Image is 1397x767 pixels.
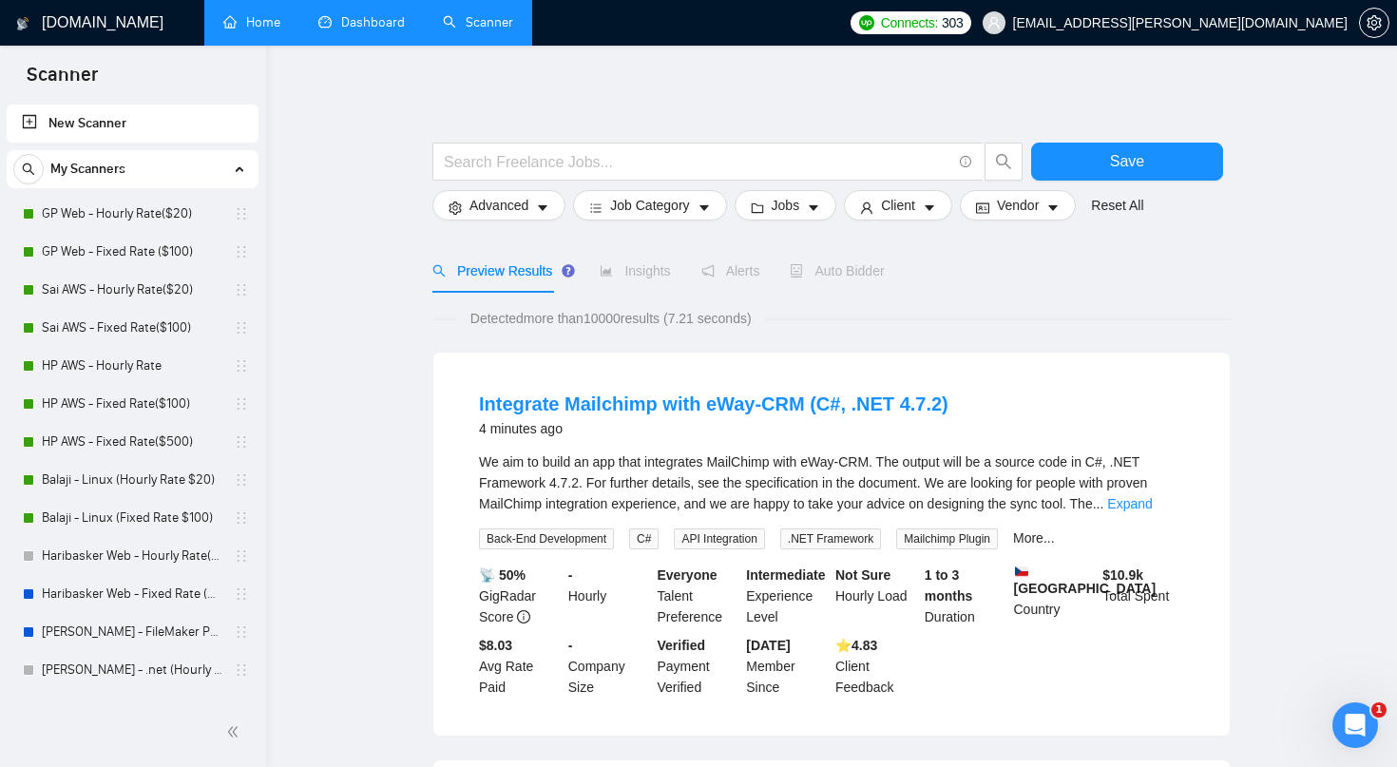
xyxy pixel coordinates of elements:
[658,567,718,583] b: Everyone
[807,201,820,215] span: caret-down
[751,201,764,215] span: folder
[444,150,951,174] input: Search Freelance Jobs...
[42,271,222,309] a: Sai AWS - Hourly Rate($20)
[921,565,1010,627] div: Duration
[42,423,222,461] a: HP AWS - Fixed Rate($500)
[479,528,614,549] span: Back-End Development
[565,565,654,627] div: Hourly
[234,358,249,374] span: holder
[16,9,29,39] img: logo
[780,528,881,549] span: .NET Framework
[234,206,249,221] span: holder
[560,262,577,279] div: Tooltip anchor
[42,385,222,423] a: HP AWS - Fixed Rate($100)
[658,638,706,653] b: Verified
[234,244,249,259] span: holder
[790,264,803,278] span: robot
[1371,702,1387,718] span: 1
[859,15,874,30] img: upwork-logo.png
[517,610,530,623] span: info-circle
[432,264,446,278] span: search
[698,201,711,215] span: caret-down
[1110,149,1144,173] span: Save
[479,638,512,653] b: $8.03
[1107,496,1152,511] a: Expand
[479,417,948,440] div: 4 minutes ago
[1093,496,1104,511] span: ...
[42,309,222,347] a: Sai AWS - Fixed Rate($100)
[735,190,837,221] button: folderJobscaret-down
[742,635,832,698] div: Member Since
[1046,201,1060,215] span: caret-down
[674,528,764,549] span: API Integration
[896,528,998,549] span: Mailchimp Plugin
[746,567,825,583] b: Intermediate
[469,195,528,216] span: Advanced
[654,565,743,627] div: Talent Preference
[13,154,44,184] button: search
[1010,565,1100,627] div: Country
[50,150,125,188] span: My Scanners
[573,190,726,221] button: barsJob Categorycaret-down
[234,548,249,564] span: holder
[629,528,659,549] span: C#
[432,263,569,278] span: Preview Results
[600,263,670,278] span: Insights
[1091,195,1143,216] a: Reset All
[1359,8,1389,38] button: setting
[844,190,952,221] button: userClientcaret-down
[654,635,743,698] div: Payment Verified
[1360,15,1388,30] span: setting
[234,282,249,297] span: holder
[565,635,654,698] div: Company Size
[610,195,689,216] span: Job Category
[479,451,1184,514] div: We aim to build an app that integrates MailChimp with eWay-CRM. The output will be a source code ...
[942,12,963,33] span: 303
[881,12,938,33] span: Connects:
[234,510,249,526] span: holder
[835,638,877,653] b: ⭐️ 4.83
[318,14,405,30] a: dashboardDashboard
[42,613,222,651] a: [PERSON_NAME] - FileMaker Profile
[14,163,43,176] span: search
[987,16,1001,29] span: user
[976,201,989,215] span: idcard
[234,586,249,602] span: holder
[790,263,884,278] span: Auto Bidder
[42,461,222,499] a: Balaji - Linux (Hourly Rate $20)
[7,105,258,143] li: New Scanner
[223,14,280,30] a: homeHome
[479,393,948,414] a: Integrate Mailchimp with eWay-CRM (C#, .NET 4.7.2)
[568,638,573,653] b: -
[997,195,1039,216] span: Vendor
[568,567,573,583] b: -
[234,624,249,640] span: holder
[701,263,760,278] span: Alerts
[11,61,113,101] span: Scanner
[42,537,222,575] a: Haribasker Web - Hourly Rate($25)
[1099,565,1188,627] div: Total Spent
[234,396,249,412] span: holder
[985,143,1023,181] button: search
[1013,530,1055,546] a: More...
[449,201,462,215] span: setting
[746,638,790,653] b: [DATE]
[234,662,249,678] span: holder
[479,454,1147,511] span: We aim to build an app that integrates MailChimp with eWay-CRM. The output will be a source code ...
[1015,565,1028,578] img: 🇨🇿
[42,347,222,385] a: HP AWS - Hourly Rate
[22,105,243,143] a: New Scanner
[772,195,800,216] span: Jobs
[432,190,565,221] button: settingAdvancedcaret-down
[835,567,890,583] b: Not Sure
[42,689,222,727] a: [PERSON_NAME] - .net (Fixed Cost $100)
[1102,567,1143,583] b: $ 10.9k
[986,153,1022,170] span: search
[1332,702,1378,748] iframe: Intercom live chat
[1014,565,1157,596] b: [GEOGRAPHIC_DATA]
[1359,15,1389,30] a: setting
[234,472,249,488] span: holder
[536,201,549,215] span: caret-down
[1031,143,1223,181] button: Save
[860,201,873,215] span: user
